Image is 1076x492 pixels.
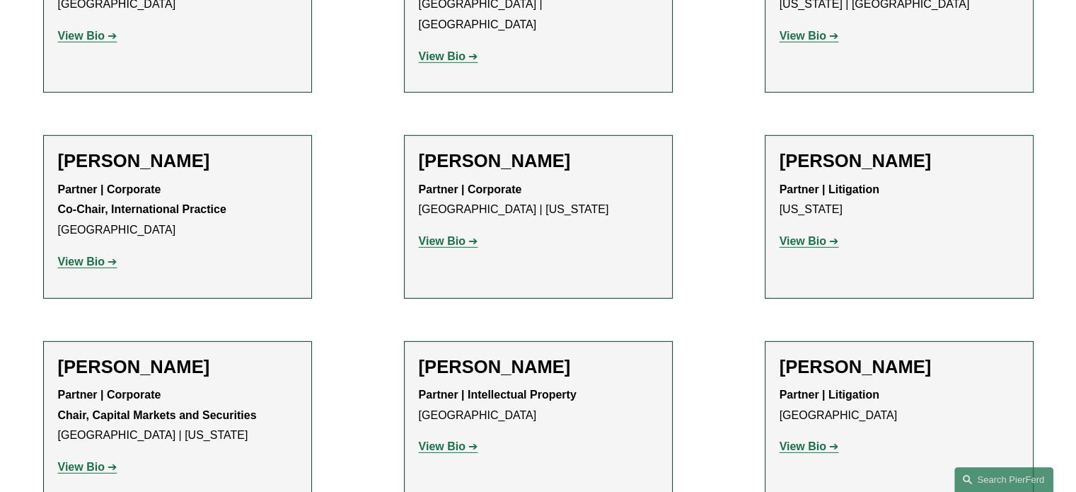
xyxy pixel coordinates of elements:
[780,180,1019,221] p: [US_STATE]
[780,183,879,195] strong: Partner | Litigation
[419,50,465,62] strong: View Bio
[780,440,826,452] strong: View Bio
[419,183,522,195] strong: Partner | Corporate
[780,30,826,42] strong: View Bio
[58,180,297,241] p: [GEOGRAPHIC_DATA]
[419,440,465,452] strong: View Bio
[419,235,478,247] a: View Bio
[419,50,478,62] a: View Bio
[419,389,577,401] strong: Partner | Intellectual Property
[780,235,839,247] a: View Bio
[780,150,1019,172] h2: [PERSON_NAME]
[58,256,105,268] strong: View Bio
[58,385,297,446] p: [GEOGRAPHIC_DATA] | [US_STATE]
[58,389,257,421] strong: Partner | Corporate Chair, Capital Markets and Securities
[58,150,297,172] h2: [PERSON_NAME]
[419,180,658,221] p: [GEOGRAPHIC_DATA] | [US_STATE]
[780,389,879,401] strong: Partner | Litigation
[58,461,117,473] a: View Bio
[780,385,1019,426] p: [GEOGRAPHIC_DATA]
[58,30,117,42] a: View Bio
[419,440,478,452] a: View Bio
[780,235,826,247] strong: View Bio
[419,235,465,247] strong: View Bio
[780,30,839,42] a: View Bio
[58,30,105,42] strong: View Bio
[780,440,839,452] a: View Bio
[419,385,658,426] p: [GEOGRAPHIC_DATA]
[58,461,105,473] strong: View Bio
[780,356,1019,378] h2: [PERSON_NAME]
[419,356,658,378] h2: [PERSON_NAME]
[954,467,1053,492] a: Search this site
[58,183,161,195] strong: Partner | Corporate
[58,356,297,378] h2: [PERSON_NAME]
[419,150,658,172] h2: [PERSON_NAME]
[58,256,117,268] a: View Bio
[58,203,226,215] strong: Co-Chair, International Practice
